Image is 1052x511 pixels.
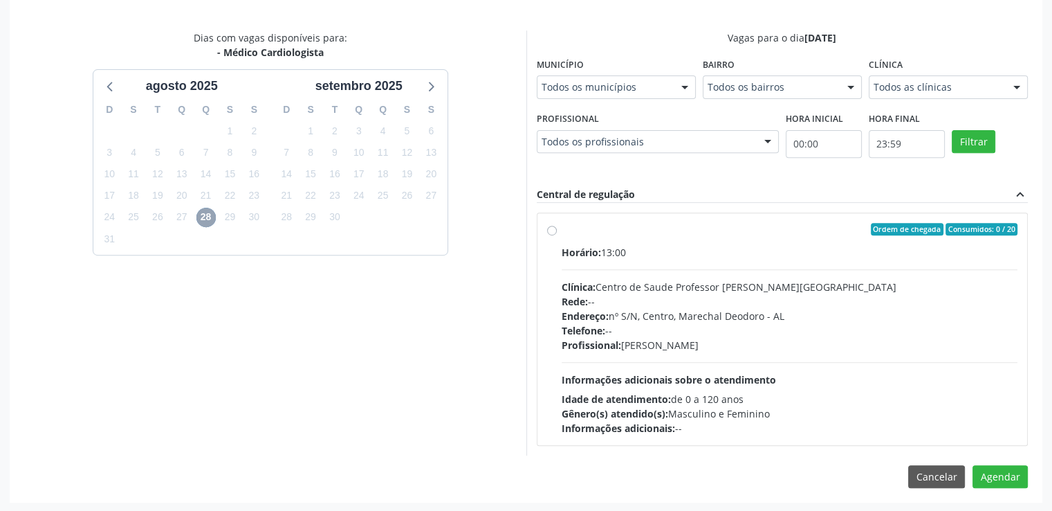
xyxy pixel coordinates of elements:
[421,121,441,141] span: sábado, 6 de setembro de 2025
[708,80,833,94] span: Todos os bairros
[397,121,416,141] span: sexta-feira, 5 de setembro de 2025
[242,99,266,120] div: S
[562,280,596,294] span: Clínica:
[562,310,609,323] span: Endereço:
[172,186,192,206] span: quarta-feira, 20 de agosto de 2025
[244,121,264,141] span: sábado, 2 de agosto de 2025
[562,324,605,337] span: Telefone:
[124,208,143,227] span: segunda-feira, 25 de agosto de 2025
[196,165,216,184] span: quinta-feira, 14 de agosto de 2025
[562,323,1018,338] div: --
[804,31,836,44] span: [DATE]
[371,99,395,120] div: Q
[562,393,671,406] span: Idade de atendimento:
[145,99,169,120] div: T
[419,99,443,120] div: S
[952,130,995,154] button: Filtrar
[325,208,344,227] span: terça-feira, 30 de setembro de 2025
[869,109,920,130] label: Hora final
[244,208,264,227] span: sábado, 30 de agosto de 2025
[373,165,393,184] span: quinta-feira, 18 de setembro de 2025
[421,165,441,184] span: sábado, 20 de setembro de 2025
[194,45,347,60] div: - Médico Cardiologista
[562,280,1018,294] div: Centro de Saude Professor [PERSON_NAME][GEOGRAPHIC_DATA]
[397,143,416,162] span: sexta-feira, 12 de setembro de 2025
[1013,187,1028,202] i: expand_less
[275,99,299,120] div: D
[325,121,344,141] span: terça-feira, 2 de setembro de 2025
[562,407,668,420] span: Gênero(s) atendido(s):
[220,121,239,141] span: sexta-feira, 1 de agosto de 2025
[972,465,1028,489] button: Agendar
[148,143,167,162] span: terça-feira, 5 de agosto de 2025
[325,186,344,206] span: terça-feira, 23 de setembro de 2025
[562,421,1018,436] div: --
[301,208,320,227] span: segunda-feira, 29 de setembro de 2025
[373,121,393,141] span: quinta-feira, 4 de setembro de 2025
[124,143,143,162] span: segunda-feira, 4 de agosto de 2025
[373,143,393,162] span: quinta-feira, 11 de setembro de 2025
[277,208,296,227] span: domingo, 28 de setembro de 2025
[395,99,419,120] div: S
[562,294,1018,309] div: --
[100,143,119,162] span: domingo, 3 de agosto de 2025
[537,55,584,76] label: Município
[397,186,416,206] span: sexta-feira, 26 de setembro de 2025
[562,373,776,386] span: Informações adicionais sobre o atendimento
[124,186,143,206] span: segunda-feira, 18 de agosto de 2025
[562,245,1018,260] div: 13:00
[218,99,242,120] div: S
[301,121,320,141] span: segunda-feira, 1 de setembro de 2025
[100,165,119,184] span: domingo, 10 de agosto de 2025
[220,186,239,206] span: sexta-feira, 22 de agosto de 2025
[169,99,194,120] div: Q
[786,109,843,130] label: Hora inicial
[277,143,296,162] span: domingo, 7 de setembro de 2025
[562,339,621,352] span: Profissional:
[148,165,167,184] span: terça-feira, 12 de agosto de 2025
[299,99,323,120] div: S
[194,99,218,120] div: Q
[172,165,192,184] span: quarta-feira, 13 de agosto de 2025
[562,392,1018,406] div: de 0 a 120 anos
[349,186,369,206] span: quarta-feira, 24 de setembro de 2025
[244,186,264,206] span: sábado, 23 de agosto de 2025
[220,208,239,227] span: sexta-feira, 29 de agosto de 2025
[421,186,441,206] span: sábado, 27 de setembro de 2025
[277,186,296,206] span: domingo, 21 de setembro de 2025
[196,186,216,206] span: quinta-feira, 21 de agosto de 2025
[874,80,999,94] span: Todos as clínicas
[301,165,320,184] span: segunda-feira, 15 de setembro de 2025
[537,30,1028,45] div: Vagas para o dia
[347,99,371,120] div: Q
[349,143,369,162] span: quarta-feira, 10 de setembro de 2025
[98,99,122,120] div: D
[220,165,239,184] span: sexta-feira, 15 de agosto de 2025
[325,165,344,184] span: terça-feira, 16 de setembro de 2025
[562,246,601,259] span: Horário:
[373,186,393,206] span: quinta-feira, 25 de setembro de 2025
[786,130,862,158] input: Selecione o horário
[542,80,667,94] span: Todos os municípios
[244,165,264,184] span: sábado, 16 de agosto de 2025
[869,130,945,158] input: Selecione o horário
[537,187,635,202] div: Central de regulação
[148,186,167,206] span: terça-feira, 19 de agosto de 2025
[122,99,146,120] div: S
[172,208,192,227] span: quarta-feira, 27 de agosto de 2025
[277,165,296,184] span: domingo, 14 de setembro de 2025
[148,208,167,227] span: terça-feira, 26 de agosto de 2025
[301,143,320,162] span: segunda-feira, 8 de setembro de 2025
[244,143,264,162] span: sábado, 9 de agosto de 2025
[325,143,344,162] span: terça-feira, 9 de setembro de 2025
[349,165,369,184] span: quarta-feira, 17 de setembro de 2025
[220,143,239,162] span: sexta-feira, 8 de agosto de 2025
[562,338,1018,352] div: [PERSON_NAME]
[397,165,416,184] span: sexta-feira, 19 de setembro de 2025
[562,422,675,435] span: Informações adicionais:
[349,121,369,141] span: quarta-feira, 3 de setembro de 2025
[100,208,119,227] span: domingo, 24 de agosto de 2025
[871,223,943,235] span: Ordem de chegada
[945,223,1017,235] span: Consumidos: 0 / 20
[869,55,903,76] label: Clínica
